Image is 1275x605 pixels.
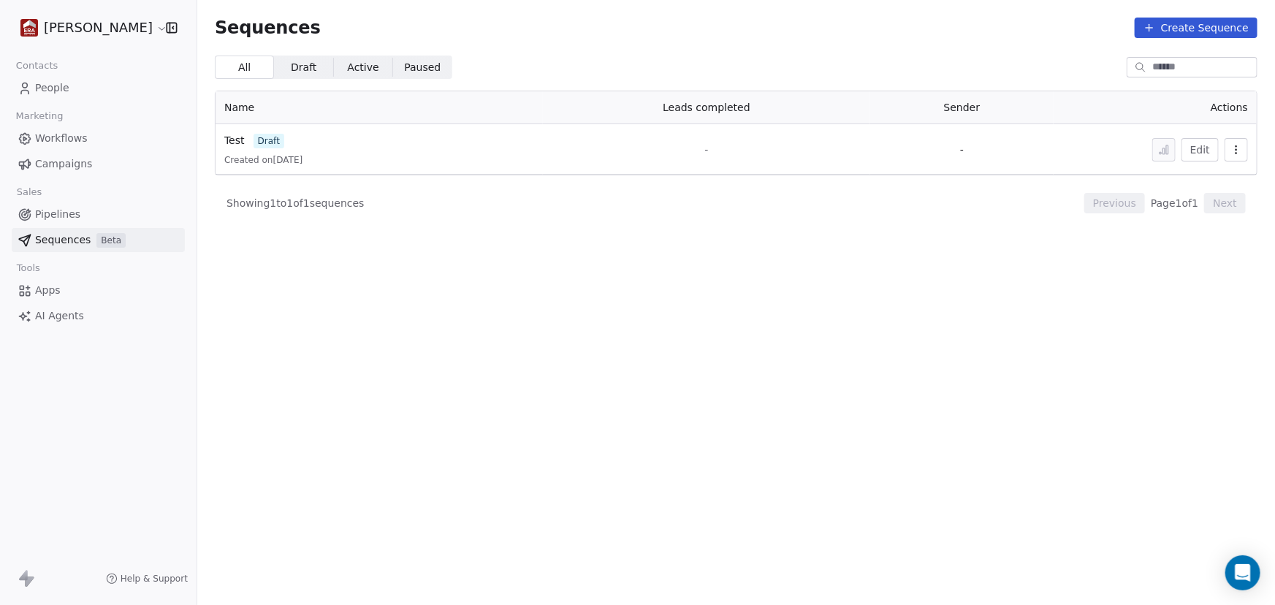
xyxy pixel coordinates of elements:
a: Campaigns [12,152,185,176]
span: Test [224,134,245,146]
span: Showing 1 to 1 of 1 sequences [227,196,365,210]
img: tab_keywords_by_traffic_grey.svg [145,85,157,96]
span: Page 1 of 1 [1151,196,1198,210]
span: - [960,144,964,156]
img: website_grey.svg [23,38,35,50]
span: [PERSON_NAME] [44,18,153,37]
img: ERA%20Logo%202.png [20,19,38,37]
a: SequencesBeta [12,228,185,252]
span: Workflows [35,131,88,146]
span: Contacts [9,55,64,77]
span: AI Agents [35,308,84,324]
span: - [705,142,709,157]
span: Sales [10,181,48,203]
img: tab_domain_overview_orange.svg [39,85,51,96]
div: Domain: [DOMAIN_NAME] [38,38,161,50]
span: Sequences [35,232,91,248]
span: Name [224,102,254,113]
span: Sender [944,102,981,113]
button: [PERSON_NAME] [18,15,156,40]
button: Edit [1181,138,1219,161]
a: Help & Support [106,573,188,585]
div: Domain Overview [56,86,131,96]
span: People [35,80,69,96]
div: v 4.0.25 [41,23,72,35]
span: Tools [10,257,46,279]
span: Paused [404,60,441,75]
a: Pipelines [12,202,185,227]
button: Create Sequence [1135,18,1257,38]
span: Apps [35,283,61,298]
span: Leads completed [663,102,750,113]
a: Test [224,133,245,148]
span: Help & Support [121,573,188,585]
span: Active [347,60,378,75]
div: Keywords by Traffic [161,86,246,96]
span: draft [254,134,284,148]
div: Open Intercom Messenger [1225,555,1260,590]
span: Actions [1211,102,1248,113]
span: Campaigns [35,156,92,172]
span: Draft [291,60,316,75]
img: logo_orange.svg [23,23,35,35]
span: Pipelines [35,207,80,222]
span: Sequences [215,18,321,38]
a: Apps [12,278,185,302]
span: Beta [96,233,126,248]
a: AI Agents [12,304,185,328]
a: People [12,76,185,100]
button: Next [1204,193,1246,213]
button: Previous [1084,193,1145,213]
a: Workflows [12,126,185,151]
span: Created on [DATE] [224,154,302,166]
span: Marketing [9,105,69,127]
